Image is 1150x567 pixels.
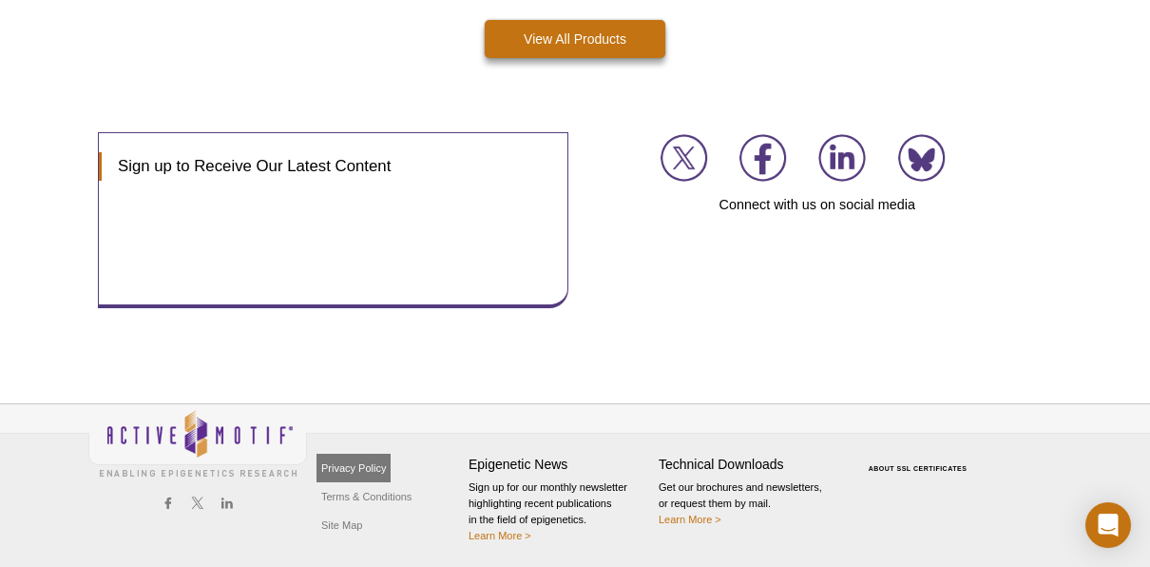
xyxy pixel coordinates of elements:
[661,134,708,182] img: Join us on X
[469,457,649,473] h4: Epigenetic News
[1085,502,1131,548] div: Open Intercom Messenger
[99,152,548,181] h3: Sign up to Receive Our Latest Content
[659,479,839,528] p: Get our brochures and newsletters, or request them by mail.
[88,404,307,481] img: Active Motif,
[583,196,1053,213] h4: Connect with us on social media
[869,465,968,472] a: ABOUT SSL CERTIFICATES
[818,134,866,182] img: Join us on LinkedIn
[316,482,416,511] a: Terms & Conditions
[849,438,991,479] table: Click to Verify - This site chose Symantec SSL for secure e-commerce and confidential communicati...
[316,511,367,539] a: Site Map
[316,454,391,482] a: Privacy Policy
[898,134,946,182] img: Join us on Bluesky
[469,530,531,541] a: Learn More >
[469,479,649,544] p: Sign up for our monthly newsletter highlighting recent publications in the field of epigenetics.
[485,20,665,58] a: View All Products
[739,134,787,182] img: Join us on Facebook
[659,457,839,473] h4: Technical Downloads
[659,514,721,525] a: Learn More >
